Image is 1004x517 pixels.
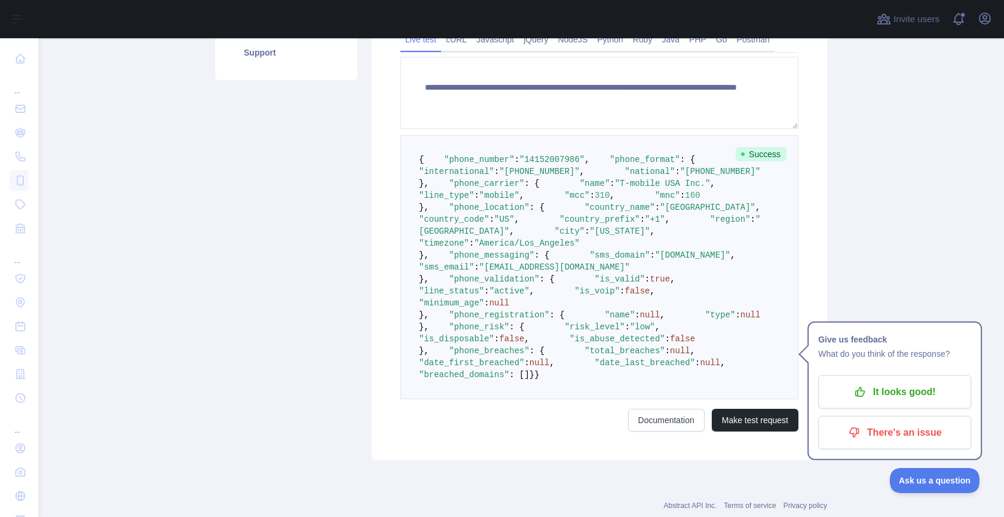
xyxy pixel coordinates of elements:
[660,310,665,320] span: ,
[494,167,499,176] span: :
[595,274,645,284] span: "is_valid"
[469,238,474,248] span: :
[660,203,755,212] span: "[GEOGRAPHIC_DATA]"
[419,310,429,320] span: },
[229,39,343,66] a: Support
[650,227,655,236] span: ,
[449,250,534,260] span: "phone_messaging"
[529,358,550,368] span: null
[449,310,549,320] span: "phone_registration"
[449,322,509,332] span: "phone_risk"
[874,10,942,29] button: Invite users
[419,358,524,368] span: "date_first_breached"
[615,179,711,188] span: "T-mobile USA Inc."
[592,30,628,49] a: Python
[449,274,539,284] span: "phone_validation"
[650,286,655,296] span: ,
[595,191,610,200] span: 310
[565,191,590,200] span: "mcc"
[605,310,635,320] span: "name"
[720,358,725,368] span: ,
[584,346,665,356] span: "total_breaches"
[555,227,584,236] span: "city"
[610,191,614,200] span: ,
[740,310,761,320] span: null
[419,179,429,188] span: },
[645,274,650,284] span: :
[680,155,695,164] span: : {
[730,250,735,260] span: ,
[680,167,760,176] span: "[PHONE_NUMBER]"
[479,262,630,272] span: "[EMAIL_ADDRESS][DOMAIN_NAME]"
[640,215,645,224] span: :
[684,30,711,49] a: PHP
[472,30,519,49] a: Javascript
[655,191,680,200] span: "mnc"
[489,286,529,296] span: "active"
[534,250,549,260] span: : {
[724,501,776,510] a: Terms of service
[484,298,489,308] span: :
[419,322,429,332] span: },
[419,286,484,296] span: "line_status"
[890,468,980,493] iframe: Toggle Customer Support
[574,286,620,296] span: "is_voip"
[680,191,685,200] span: :
[625,322,630,332] span: :
[529,370,534,380] span: }
[712,409,798,432] button: Make test request
[494,215,515,224] span: "US"
[665,215,670,224] span: ,
[665,334,670,344] span: :
[519,155,584,164] span: "14152007986"
[565,322,625,332] span: "risk_level"
[818,332,971,347] h1: Give us feedback
[419,238,469,248] span: "timezone"
[419,155,424,164] span: {
[529,286,534,296] span: ,
[670,334,695,344] span: false
[499,167,579,176] span: "[PHONE_NUMBER]"
[540,274,555,284] span: : {
[610,179,614,188] span: :
[635,310,639,320] span: :
[657,30,685,49] a: Java
[515,155,519,164] span: :
[519,191,524,200] span: ,
[10,72,29,96] div: ...
[755,203,760,212] span: ,
[524,334,529,344] span: ,
[419,346,429,356] span: },
[665,346,670,356] span: :
[419,262,474,272] span: "sms_email"
[645,215,665,224] span: "+1"
[595,358,695,368] span: "date_last_breached"
[419,274,429,284] span: },
[710,179,715,188] span: ,
[818,347,971,361] p: What do you think of the response?
[524,358,529,368] span: :
[670,274,675,284] span: ,
[10,411,29,435] div: ...
[628,409,705,432] a: Documentation
[509,370,529,380] span: : []
[620,286,625,296] span: :
[519,30,553,49] a: jQuery
[664,501,717,510] a: Abstract API Inc.
[893,13,939,26] span: Invite users
[710,215,750,224] span: "region"
[529,346,544,356] span: : {
[474,238,579,248] span: "America/Los_Angeles"
[625,286,650,296] span: false
[735,310,740,320] span: :
[441,30,472,49] a: cURL
[690,346,695,356] span: ,
[419,191,474,200] span: "line_type"
[509,322,524,332] span: : {
[640,310,660,320] span: null
[732,30,775,49] a: Postman
[553,30,592,49] a: NodeJS
[419,250,429,260] span: },
[783,501,827,510] a: Privacy policy
[549,358,554,368] span: ,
